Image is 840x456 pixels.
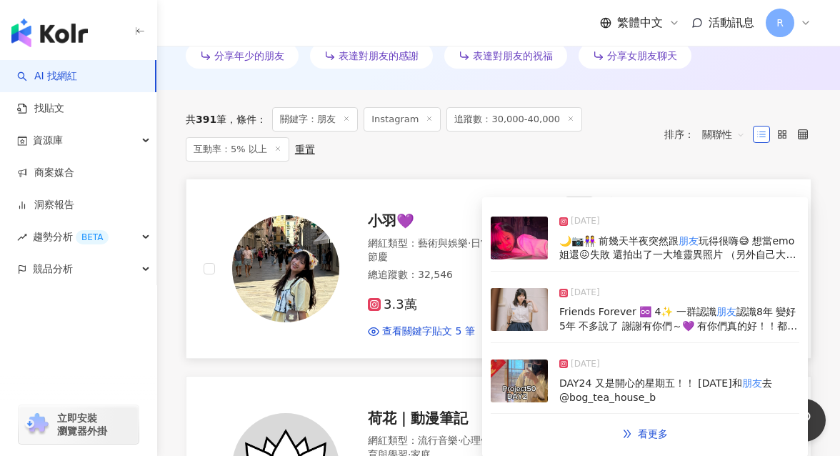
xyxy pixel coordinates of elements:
span: 繁體中文 [617,15,663,31]
span: 3.3萬 [368,297,417,312]
div: 網紅類型 ： [368,237,569,264]
div: 重置 [295,144,315,155]
mark: 朋友 [679,235,699,247]
span: 看更多 [638,428,668,440]
span: 分享年少的朋友 [214,50,284,61]
img: KOL Avatar [232,215,339,322]
span: R [776,15,784,31]
span: 荷花｜動漫筆記 [368,410,468,427]
span: 日常話題 [471,237,511,249]
span: [DATE] [571,286,600,300]
span: 關鍵字：朋友 [272,107,358,132]
mark: 朋友 [742,377,762,389]
span: 藝術與娛樂 [418,237,468,249]
span: · [468,237,471,249]
mark: 朋友 [716,306,736,317]
span: 競品分析 [33,253,73,285]
span: 分享女朋友聊天 [607,50,677,61]
span: 玩得很嗨😅 想當emo 姐還😖失敗 還拍出了一大堆靈異照片 （另外自己大素顏皮膚還行～開心～ #半夜 #家裡拍照 [559,235,796,274]
div: 6.61% [757,197,794,212]
span: rise [17,232,27,242]
span: 節慶 [368,251,388,262]
span: 🌙📷👭 前幾天半夜突然跟 [559,235,679,247]
div: BETA [76,230,109,244]
span: 活動訊息 [709,16,754,29]
div: 總追蹤數 ： 32,546 [368,268,569,282]
span: Friends Forever ♾️ 4✨ 一群認識 [559,306,716,317]
img: post-image [491,360,548,402]
span: double-right [622,429,632,439]
span: · [458,435,461,446]
a: searchAI 找網紅 [17,69,77,84]
a: 找貼文 [17,101,64,116]
a: KOL Avatar小羽💜網紅類型：藝術與娛樂·日常話題·教育與學習·節慶總追蹤數：32,5463.3萬查看關鍵字貼文 5 筆互動率question-circle6.61%觀看率question... [186,179,811,360]
a: double-right看更多 [607,420,683,448]
span: 流行音樂 [418,435,458,446]
span: 表達對朋友的感謝 [339,50,419,61]
div: 共 筆 [186,114,226,125]
span: 去 @bog_tea_house_b [559,377,772,403]
a: 查看關鍵字貼文 5 筆 [368,324,475,339]
span: 391 [196,114,216,125]
img: chrome extension [23,413,51,436]
span: DAY24 又是開心的星期五！！ [DATE]和 [559,377,742,389]
div: 排序： [664,123,753,146]
span: 趨勢分析 [33,221,109,253]
a: 洞察報告 [17,198,74,212]
span: 立即安裝 瀏覽器外掛 [57,412,107,437]
span: 關聯性 [702,123,745,146]
img: post-image [491,217,548,259]
img: post-image [491,288,548,331]
span: 條件 ： [226,114,266,125]
span: 認識8年 變好5年 不多說了 謝謝有你們～💜 有你們真的好！！都要幸福喔～ [559,306,797,345]
span: 追蹤數：30,000-40,000 [446,107,582,132]
span: 小羽💜 [368,212,414,229]
span: 心理健康 [461,435,501,446]
span: [DATE] [571,357,600,372]
span: 表達對朋友的祝福 [473,50,553,61]
span: Instagram [364,107,441,132]
span: 查看關鍵字貼文 5 筆 [382,324,475,339]
span: [DATE] [571,214,600,229]
img: logo [11,19,88,47]
a: 商案媒合 [17,166,74,180]
a: chrome extension立即安裝 瀏覽器外掛 [19,405,139,444]
span: 資源庫 [33,124,63,157]
span: 互動率：5% 以上 [186,137,289,162]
